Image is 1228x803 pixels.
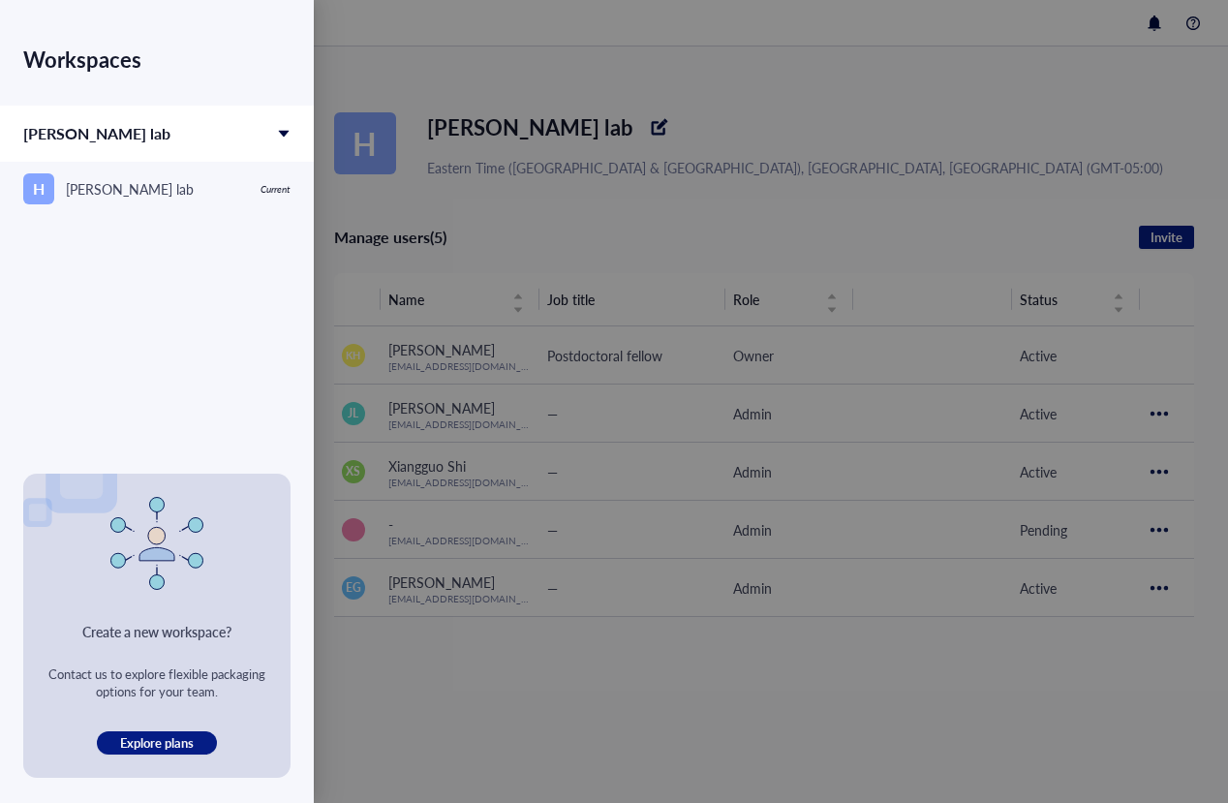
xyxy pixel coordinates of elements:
div: Workspaces [23,32,291,86]
button: Explore plans [97,731,217,755]
img: New workspace [110,497,203,590]
div: Current [261,183,291,195]
span: [PERSON_NAME] lab [23,122,170,144]
img: Image left [23,425,117,527]
div: [PERSON_NAME] lab [66,178,194,200]
span: H [33,176,45,201]
div: Contact us to explore flexible packaging options for your team. [46,665,267,700]
div: Create a new workspace? [82,621,231,642]
span: Explore plans [120,734,194,752]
